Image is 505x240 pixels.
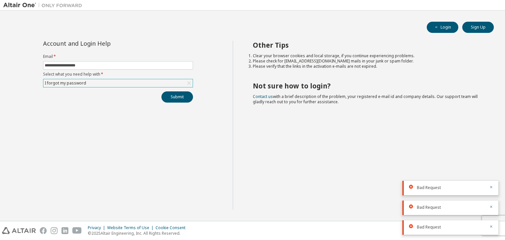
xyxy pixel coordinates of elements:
div: Account and Login Help [43,41,163,46]
button: Login [427,22,458,33]
li: Please verify that the links in the activation e-mails are not expired. [253,64,482,69]
li: Clear your browser cookies and local storage, if you continue experiencing problems. [253,53,482,59]
span: Bad Request [417,185,441,190]
button: Submit [161,91,193,103]
img: youtube.svg [72,227,82,234]
h2: Not sure how to login? [253,82,482,90]
span: Bad Request [417,225,441,230]
img: facebook.svg [40,227,47,234]
img: linkedin.svg [61,227,68,234]
p: © 2025 Altair Engineering, Inc. All Rights Reserved. [88,230,189,236]
div: Privacy [88,225,107,230]
div: Website Terms of Use [107,225,156,230]
span: Bad Request [417,205,441,210]
div: Cookie Consent [156,225,189,230]
div: I forgot my password [43,79,193,87]
a: Contact us [253,94,273,99]
button: Sign Up [462,22,494,33]
img: Altair One [3,2,85,9]
span: with a brief description of the problem, your registered e-mail id and company details. Our suppo... [253,94,478,105]
label: Select what you need help with [43,72,193,77]
img: instagram.svg [51,227,58,234]
div: I forgot my password [44,80,87,87]
h2: Other Tips [253,41,482,49]
label: Email [43,54,193,59]
li: Please check for [EMAIL_ADDRESS][DOMAIN_NAME] mails in your junk or spam folder. [253,59,482,64]
img: altair_logo.svg [2,227,36,234]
